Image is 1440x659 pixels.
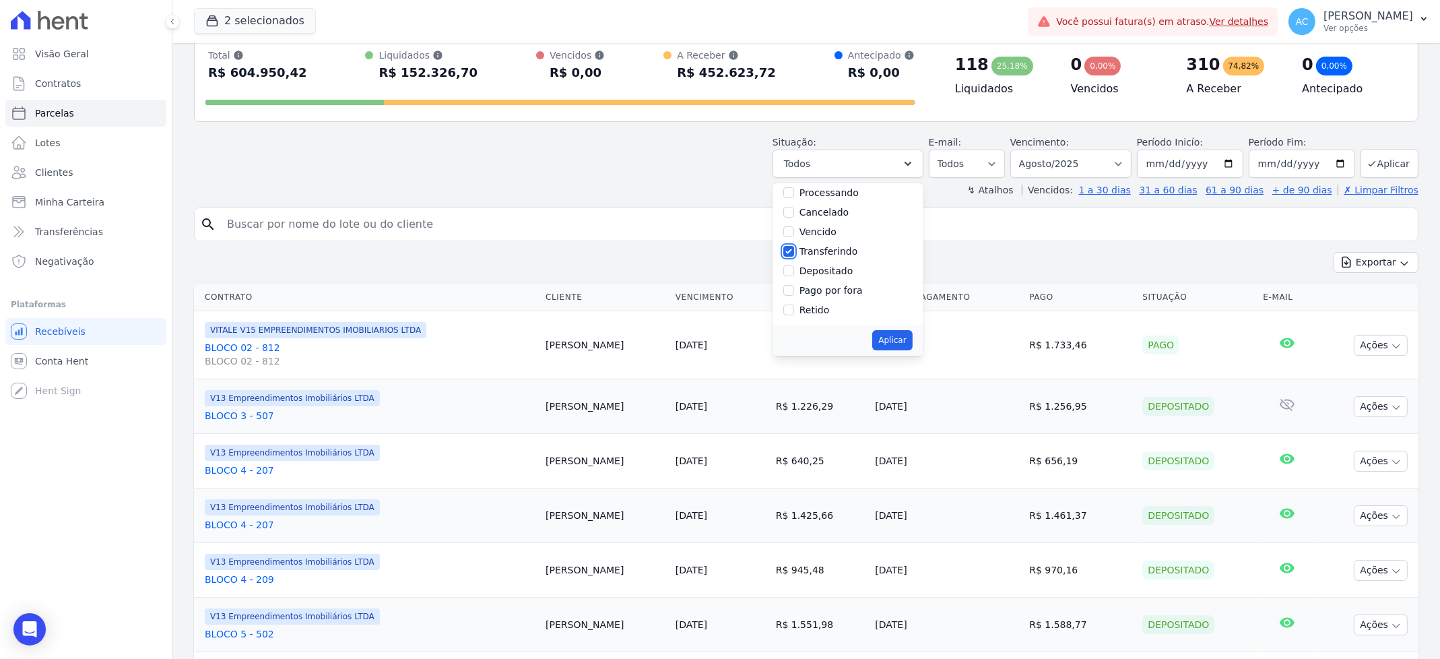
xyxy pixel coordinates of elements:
[205,518,535,532] a: BLOCO 4 - 207
[5,70,166,97] a: Contratos
[1071,54,1082,75] div: 0
[1024,543,1137,598] td: R$ 970,16
[1142,397,1214,416] div: Depositado
[540,598,670,652] td: [PERSON_NAME]
[771,379,870,434] td: R$ 1.226,29
[1186,81,1280,97] h4: A Receber
[35,136,61,150] span: Lotes
[771,434,870,489] td: R$ 640,25
[676,510,707,521] a: [DATE]
[1139,185,1197,195] a: 31 a 60 dias
[540,379,670,434] td: [PERSON_NAME]
[799,305,830,315] label: Retido
[1302,54,1313,75] div: 0
[1296,17,1309,26] span: AC
[1354,560,1408,581] button: Ações
[1302,81,1396,97] h4: Antecipado
[1137,137,1203,148] label: Período Inicío:
[205,354,535,368] span: BLOCO 02 - 812
[1223,57,1265,75] div: 74,82%
[1354,615,1408,635] button: Ações
[205,573,535,586] a: BLOCO 4 - 209
[773,137,816,148] label: Situação:
[1024,489,1137,543] td: R$ 1.461,37
[848,49,915,62] div: Antecipado
[799,207,849,218] label: Cancelado
[1142,451,1214,470] div: Depositado
[208,62,307,84] div: R$ 604.950,42
[1024,311,1137,379] td: R$ 1.733,46
[5,129,166,156] a: Lotes
[205,322,426,338] span: VITALE V15 EMPREENDIMENTOS IMOBILIARIOS LTDA
[1334,252,1418,273] button: Exportar
[1354,396,1408,417] button: Ações
[13,613,46,646] div: Open Intercom Messenger
[200,216,216,232] i: search
[379,62,478,84] div: R$ 152.326,70
[5,100,166,127] a: Parcelas
[35,77,81,90] span: Contratos
[1084,57,1121,75] div: 0,00%
[677,49,776,62] div: A Receber
[205,390,380,406] span: V13 Empreendimentos Imobiliários LTDA
[870,598,1024,652] td: [DATE]
[1142,615,1214,634] div: Depositado
[5,159,166,186] a: Clientes
[35,106,74,120] span: Parcelas
[676,456,707,466] a: [DATE]
[784,156,810,172] span: Todos
[1137,284,1257,311] th: Situação
[205,627,535,641] a: BLOCO 5 - 502
[955,54,989,75] div: 118
[872,330,912,350] button: Aplicar
[35,255,94,268] span: Negativação
[205,464,535,477] a: BLOCO 4 - 207
[771,489,870,543] td: R$ 1.425,66
[540,311,670,379] td: [PERSON_NAME]
[205,409,535,422] a: BLOCO 3 - 507
[1186,54,1220,75] div: 310
[771,543,870,598] td: R$ 945,48
[5,318,166,345] a: Recebíveis
[1278,3,1440,40] button: AC [PERSON_NAME] Ver opções
[550,62,605,84] div: R$ 0,00
[540,284,670,311] th: Cliente
[205,499,380,515] span: V13 Empreendimentos Imobiliários LTDA
[799,265,853,276] label: Depositado
[1323,9,1413,23] p: [PERSON_NAME]
[540,543,670,598] td: [PERSON_NAME]
[1079,185,1131,195] a: 1 a 30 dias
[676,401,707,412] a: [DATE]
[676,565,707,575] a: [DATE]
[1010,137,1069,148] label: Vencimento:
[1071,81,1165,97] h4: Vencidos
[870,434,1024,489] td: [DATE]
[35,166,73,179] span: Clientes
[5,189,166,216] a: Minha Carteira
[5,218,166,245] a: Transferências
[379,49,478,62] div: Liquidados
[773,150,923,178] button: Todos
[208,49,307,62] div: Total
[670,284,771,311] th: Vencimento
[35,47,89,61] span: Visão Geral
[540,489,670,543] td: [PERSON_NAME]
[550,49,605,62] div: Vencidos
[967,185,1013,195] label: ↯ Atalhos
[1316,57,1352,75] div: 0,00%
[205,608,380,625] span: V13 Empreendimentos Imobiliários LTDA
[5,40,166,67] a: Visão Geral
[1354,451,1408,472] button: Ações
[799,226,837,237] label: Vencido
[1024,379,1137,434] td: R$ 1.256,95
[1142,336,1179,354] div: Pago
[870,379,1024,434] td: [DATE]
[1024,284,1137,311] th: Pago
[35,354,88,368] span: Conta Hent
[1272,185,1332,195] a: + de 90 dias
[1056,15,1268,29] span: Você possui fatura(s) em atraso.
[1210,16,1269,27] a: Ver detalhes
[1338,185,1418,195] a: ✗ Limpar Filtros
[1024,598,1137,652] td: R$ 1.588,77
[5,348,166,375] a: Conta Hent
